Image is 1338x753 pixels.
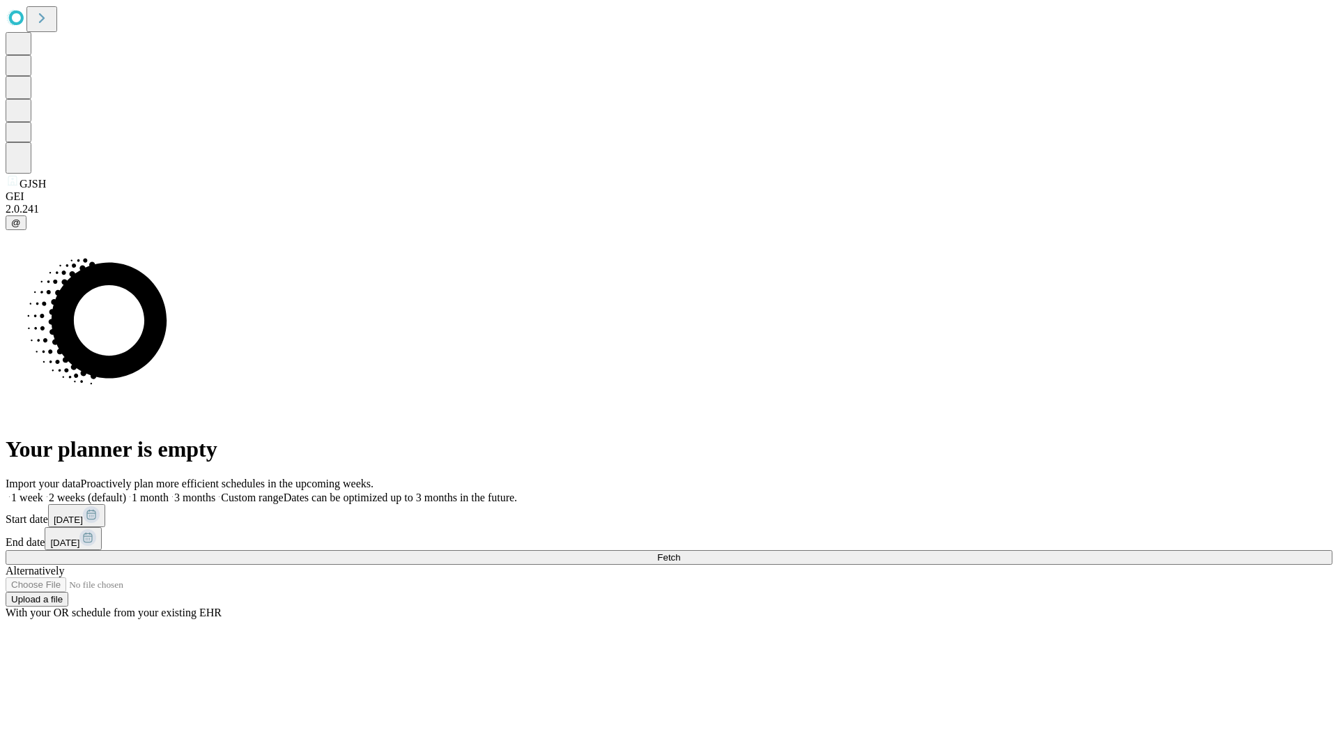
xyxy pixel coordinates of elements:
div: 2.0.241 [6,203,1332,215]
span: [DATE] [50,538,79,548]
span: Import your data [6,478,81,489]
span: Dates can be optimized up to 3 months in the future. [284,492,517,503]
span: 1 month [132,492,169,503]
span: With your OR schedule from your existing EHR [6,607,222,618]
span: Custom range [221,492,283,503]
span: 3 months [174,492,215,503]
h1: Your planner is empty [6,436,1332,462]
span: Proactively plan more efficient schedules in the upcoming weeks. [81,478,374,489]
button: Upload a file [6,592,68,607]
span: Fetch [657,552,680,563]
span: GJSH [20,178,46,190]
button: @ [6,215,26,230]
button: [DATE] [45,527,102,550]
div: Start date [6,504,1332,527]
span: [DATE] [54,515,83,525]
button: [DATE] [48,504,105,527]
span: 1 week [11,492,43,503]
span: Alternatively [6,565,64,577]
span: 2 weeks (default) [49,492,126,503]
span: @ [11,218,21,228]
div: End date [6,527,1332,550]
div: GEI [6,190,1332,203]
button: Fetch [6,550,1332,565]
